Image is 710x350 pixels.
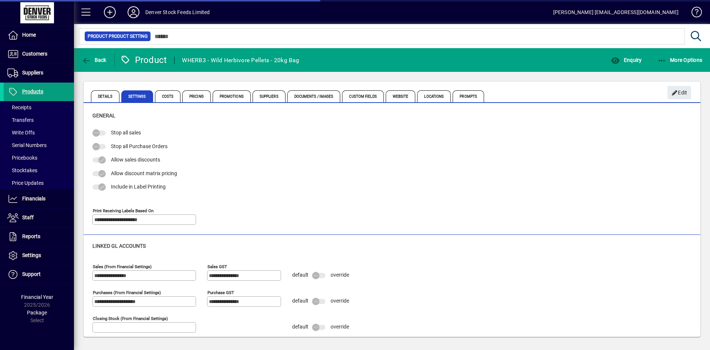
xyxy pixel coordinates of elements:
[553,6,679,18] div: [PERSON_NAME] [EMAIL_ADDRESS][DOMAIN_NAME]
[253,90,285,102] span: Suppliers
[292,298,308,304] span: default
[98,6,122,19] button: Add
[22,233,40,239] span: Reports
[4,26,74,44] a: Home
[111,184,166,190] span: Include in Label Printing
[22,70,43,76] span: Suppliers
[331,272,349,278] span: override
[22,51,47,57] span: Customers
[331,324,349,330] span: override
[386,90,416,102] span: Website
[93,264,152,269] mat-label: Sales (from financial settings)
[22,196,45,201] span: Financials
[74,53,115,67] app-page-header-button: Back
[111,170,177,176] span: Allow discount matrix pricing
[21,294,53,300] span: Financial Year
[4,246,74,265] a: Settings
[82,57,106,63] span: Back
[342,90,383,102] span: Custom Fields
[93,316,168,321] mat-label: Closing stock (from financial settings)
[207,264,227,269] mat-label: Sales GST
[22,32,36,38] span: Home
[667,86,691,99] button: Edit
[7,142,47,148] span: Serial Numbers
[92,243,146,249] span: Linked GL accounts
[609,53,643,67] button: Enquiry
[4,101,74,114] a: Receipts
[7,104,31,110] span: Receipts
[4,227,74,246] a: Reports
[4,139,74,151] a: Serial Numbers
[7,155,37,161] span: Pricebooks
[4,45,74,63] a: Customers
[22,252,41,258] span: Settings
[122,6,145,19] button: Profile
[453,90,484,102] span: Prompts
[4,151,74,164] a: Pricebooks
[4,114,74,126] a: Transfers
[207,290,234,295] mat-label: Purchase GST
[292,272,308,278] span: default
[121,90,153,102] span: Settings
[4,64,74,82] a: Suppliers
[4,209,74,227] a: Staff
[22,214,34,220] span: Staff
[182,54,299,66] div: WHERB3 - Wild Herbivore Pellets - 20kg Bag
[7,130,35,136] span: Write Offs
[91,90,119,102] span: Details
[672,87,687,99] span: Edit
[111,130,141,136] span: Stop all sales
[111,143,168,149] span: Stop all Purchase Orders
[611,57,642,63] span: Enquiry
[4,265,74,284] a: Support
[287,90,341,102] span: Documents / Images
[155,90,181,102] span: Costs
[22,271,41,277] span: Support
[22,89,43,94] span: Products
[292,324,308,330] span: default
[4,177,74,189] a: Price Updates
[331,298,349,304] span: override
[93,290,161,295] mat-label: Purchases (from financial settings)
[4,190,74,208] a: Financials
[111,157,160,163] span: Allow sales discounts
[7,167,37,173] span: Stocktakes
[656,53,704,67] button: More Options
[213,90,251,102] span: Promotions
[417,90,451,102] span: Locations
[7,180,44,186] span: Price Updates
[7,117,34,123] span: Transfers
[27,310,47,316] span: Package
[686,1,701,26] a: Knowledge Base
[182,90,211,102] span: Pricing
[657,57,703,63] span: More Options
[93,208,153,213] mat-label: Print Receiving Labels Based On
[145,6,210,18] div: Denver Stock Feeds Limited
[4,164,74,177] a: Stocktakes
[88,33,148,40] span: Product Product Setting
[4,126,74,139] a: Write Offs
[120,54,167,66] div: Product
[92,113,115,119] span: General
[80,53,108,67] button: Back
